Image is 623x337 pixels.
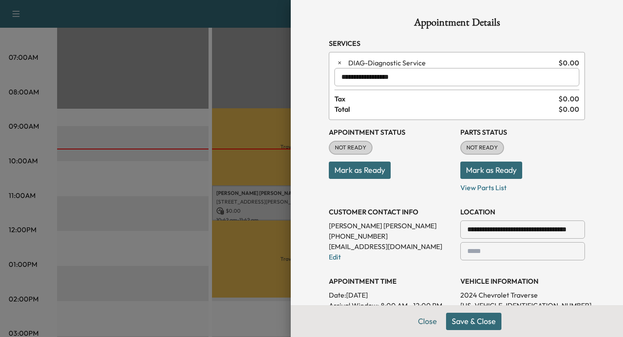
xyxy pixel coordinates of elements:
[460,300,585,311] p: [US_VEHICLE_IDENTIFICATION_NUMBER]
[329,220,453,231] p: [PERSON_NAME] [PERSON_NAME]
[446,313,501,330] button: Save & Close
[460,207,585,217] h3: LOCATION
[412,313,443,330] button: Close
[559,104,579,114] span: $ 0.00
[460,127,585,137] h3: Parts Status
[329,290,453,300] p: Date: [DATE]
[559,58,579,68] span: $ 0.00
[460,290,585,300] p: 2024 Chevrolet Traverse
[460,179,585,193] p: View Parts List
[329,253,341,261] a: Edit
[329,207,453,217] h3: CUSTOMER CONTACT INFO
[330,143,372,152] span: NOT READY
[381,300,442,311] span: 8:00 AM - 12:00 PM
[460,162,522,179] button: Mark as Ready
[334,104,559,114] span: Total
[329,38,585,49] h3: Services
[461,143,503,152] span: NOT READY
[329,162,391,179] button: Mark as Ready
[329,17,585,31] h1: Appointment Details
[329,231,453,241] p: [PHONE_NUMBER]
[329,300,453,311] p: Arrival Window:
[334,94,559,104] span: Tax
[329,276,453,286] h3: APPOINTMENT TIME
[329,241,453,252] p: [EMAIL_ADDRESS][DOMAIN_NAME]
[559,94,579,104] span: $ 0.00
[329,127,453,137] h3: Appointment Status
[460,276,585,286] h3: VEHICLE INFORMATION
[348,58,555,68] span: Diagnostic Service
